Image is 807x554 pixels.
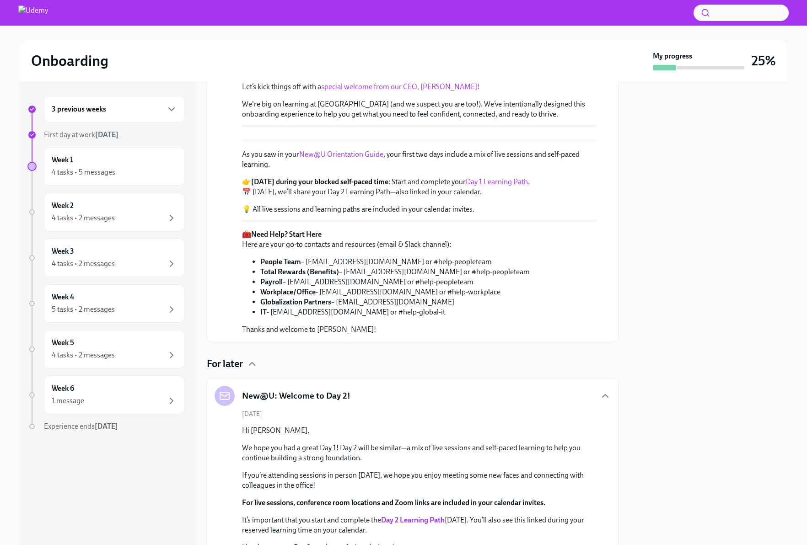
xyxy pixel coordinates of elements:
[95,130,118,139] strong: [DATE]
[260,298,331,306] strong: Globalization Partners
[44,96,185,123] div: 3 previous weeks
[260,257,301,266] strong: People Team
[381,516,445,524] a: Day 2 Learning Path
[27,284,185,323] a: Week 45 tasks • 2 messages
[18,5,48,20] img: Udemy
[299,150,383,159] a: New@U Orientation Guide
[242,390,350,402] h5: New@U: Welcome to Day 2!
[27,376,185,414] a: Week 61 message
[242,177,596,197] p: 👉 : Start and complete your 📅 [DATE], we’ll share your Day 2 Learning Path—also linked in your ca...
[242,82,596,92] p: Let’s kick things off with a
[251,177,388,186] strong: [DATE] during your blocked self-paced time
[207,357,243,371] h4: For later
[27,239,185,277] a: Week 34 tasks • 2 messages
[44,130,118,139] span: First day at work
[260,308,267,316] strong: IT
[242,149,596,170] p: As you saw in your , your first two days include a mix of live sessions and self-paced learning.
[27,330,185,368] a: Week 54 tasks • 2 messages
[207,357,619,371] div: For later
[242,410,262,418] span: [DATE]
[242,543,596,553] p: Here’s to a great Day 2—we’re so glad you’re here!
[52,167,115,177] div: 4 tasks • 5 messages
[242,426,596,436] p: Hi [PERSON_NAME],
[242,515,596,535] p: It’s important that you start and complete the [DATE]. You’ll also see this linked during your re...
[52,338,74,348] h6: Week 5
[52,155,73,165] h6: Week 1
[44,422,118,431] span: Experience ends
[260,287,530,297] li: - [EMAIL_ADDRESS][DOMAIN_NAME] or #help-workplace
[260,297,530,307] li: – [EMAIL_ADDRESS][DOMAIN_NAME]
[52,396,84,406] div: 1 message
[752,53,776,69] h3: 25%
[242,498,546,507] strong: For live sessions, conference room locations and Zoom links are included in your calendar invites.
[251,230,322,239] strong: Need Help? Start Here
[52,304,115,314] div: 5 tasks • 2 messages
[31,52,108,70] h2: Onboarding
[27,130,185,140] a: First day at work[DATE]
[260,277,530,287] li: – [EMAIL_ADDRESS][DOMAIN_NAME] or #help-peopleteam
[653,51,692,61] strong: My progress
[260,267,530,277] li: – [EMAIL_ADDRESS][DOMAIN_NAME] or #help-peopleteam
[260,267,339,276] strong: Total Rewards (Benefits)
[260,307,530,317] li: - [EMAIL_ADDRESS][DOMAIN_NAME] or #help-global-it
[52,384,74,394] h6: Week 6
[242,229,530,250] p: 🧰 Here are your go-to contacts and resources (email & Slack channel):
[52,201,74,211] h6: Week 2
[52,246,74,256] h6: Week 3
[260,277,283,286] strong: Payroll
[27,147,185,186] a: Week 14 tasks • 5 messages
[27,193,185,231] a: Week 24 tasks • 2 messages
[95,422,118,431] strong: [DATE]
[242,204,596,214] p: 💡 All live sessions and learning paths are included in your calendar invites.
[52,259,115,269] div: 4 tasks • 2 messages
[260,288,316,296] strong: Workplace/Office
[321,82,479,91] a: special welcome from our CEO, [PERSON_NAME]!
[242,443,596,463] p: We hope you had a great Day 1! Day 2 will be similar—a mix of live sessions and self-paced learni...
[52,213,115,223] div: 4 tasks • 2 messages
[242,470,596,490] p: If you’re attending sessions in person [DATE], we hope you enjoy meeting some new faces and conne...
[52,104,106,114] h6: 3 previous weeks
[466,177,530,186] a: Day 1 Learning Path.
[242,99,596,119] p: We're big on learning at [GEOGRAPHIC_DATA] (and we suspect you are too!). We’ve intentionally des...
[242,325,530,335] p: Thanks and welcome to [PERSON_NAME]!
[52,292,74,302] h6: Week 4
[260,257,530,267] li: – [EMAIL_ADDRESS][DOMAIN_NAME] or #help-peopleteam
[52,350,115,360] div: 4 tasks • 2 messages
